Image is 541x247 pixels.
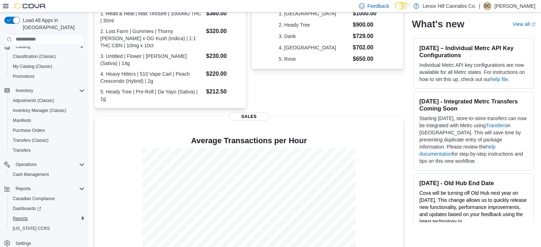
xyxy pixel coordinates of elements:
span: Purchase Orders [10,126,85,135]
button: Transfers [7,145,87,155]
a: My Catalog (Classic) [10,62,55,71]
span: Catalog [16,44,30,49]
span: Dashboards [13,206,41,211]
span: Transfers (Classic) [10,136,85,145]
dt: 3. Untitled | Flower | [PERSON_NAME] (Sativa) | 14g [100,53,203,67]
span: Canadian Compliance [10,194,85,203]
a: help documentation [419,144,495,157]
a: Transfers [10,146,33,155]
button: Cash Management [7,170,87,179]
button: Adjustments (Classic) [7,96,87,106]
svg: External link [531,22,535,27]
span: Washington CCRS [10,224,85,233]
a: Reports [10,214,31,223]
span: Catalog [13,42,85,51]
button: Reports [1,184,87,194]
h3: [DATE] - Integrated Metrc Transfers Coming Soon [419,98,528,112]
span: Promotions [13,74,35,79]
p: | [479,2,480,10]
a: Cash Management [10,170,52,179]
dt: 2. Heady Tree [279,21,350,28]
button: Manifests [7,116,87,125]
h3: [DATE] – Individual Metrc API Key Configurations [419,44,528,59]
a: View allExternal link [513,21,535,27]
button: Canadian Compliance [7,194,87,204]
button: Catalog [1,42,87,52]
span: Cash Management [13,172,49,177]
a: Adjustments (Classic) [10,96,57,105]
dt: 4. [GEOGRAPHIC_DATA] [279,44,350,51]
span: Manifests [10,116,85,125]
dt: 3. Dank [279,33,350,40]
span: Transfers [10,146,85,155]
h3: [DATE] - Old Hub End Date [419,179,528,187]
h4: Average Transactions per Hour [100,136,398,145]
dd: $320.00 [206,27,240,36]
span: Operations [13,160,85,169]
div: Dominick Cuffaro [483,2,492,10]
dd: $1000.00 [353,9,377,18]
button: Promotions [7,71,87,81]
button: Inventory [1,86,87,96]
button: Catalog [13,42,33,51]
button: Purchase Orders [7,125,87,135]
button: Operations [1,160,87,170]
span: Dashboards [10,204,85,213]
a: Canadian Compliance [10,194,58,203]
span: Canadian Compliance [13,196,55,202]
a: Dashboards [10,204,44,213]
p: Starting [DATE], store-to-store transfers can now be integrated with Metrc using in [GEOGRAPHIC_D... [419,115,528,165]
span: Cash Management [10,170,85,179]
span: Adjustments (Classic) [13,98,54,103]
dd: $220.00 [206,70,240,78]
a: Manifests [10,116,34,125]
span: [US_STATE] CCRS [13,226,50,231]
span: Manifests [13,118,31,123]
dt: 4. Heavy Hitters | 510 Vape Cart | Peach Crescendo (Hybrid) | 2g [100,70,203,85]
span: Classification (Classic) [13,54,56,59]
span: Inventory Manager (Classic) [10,106,85,115]
dt: 5. Rove [279,55,350,63]
a: Classification (Classic) [10,52,59,61]
input: Dark Mode [395,2,410,10]
button: Transfers (Classic) [7,135,87,145]
dd: $702.00 [353,43,377,52]
a: Dashboards [7,204,87,214]
button: Reports [7,214,87,224]
a: Transfers [486,123,507,128]
dd: $360.00 [206,9,240,18]
button: [US_STATE] CCRS [7,224,87,233]
span: Settings [16,241,31,246]
p: Lenox Hill Cannabis Co. [423,2,476,10]
dd: $729.00 [353,32,377,41]
a: [US_STATE] CCRS [10,224,53,233]
dt: 2. Lost Farm | Gummies | Thorny [PERSON_NAME] x OG Kush (Indica) | 1:1 THC:CBN | 10mg x 10ct [100,28,203,49]
a: Promotions [10,72,37,81]
span: Sales [229,112,269,121]
p: [PERSON_NAME] [494,2,535,10]
span: Classification (Classic) [10,52,85,61]
dt: 1. [GEOGRAPHIC_DATA] [279,10,350,17]
span: Transfers [13,147,31,153]
span: Inventory [16,88,33,93]
button: My Catalog (Classic) [7,61,87,71]
span: My Catalog (Classic) [10,62,85,71]
dd: $650.00 [353,55,377,63]
span: Reports [13,216,28,221]
h2: What's new [412,18,464,30]
button: Reports [13,184,33,193]
dt: 1. Head & Heal | Max Tincture | 1000MG THC | 30ml [100,10,203,24]
span: Inventory Manager (Classic) [13,108,66,113]
span: Purchase Orders [13,128,45,133]
dd: $900.00 [353,21,377,29]
dt: 5. Heady Tree | Pre-Roll | Da Yayo (Sativa) | 1g [100,88,203,102]
button: Inventory Manager (Classic) [7,106,87,116]
a: Inventory Manager (Classic) [10,106,69,115]
button: Operations [13,160,39,169]
span: Load All Apps in [GEOGRAPHIC_DATA] [20,17,85,31]
span: Feedback [367,2,389,10]
span: My Catalog (Classic) [13,64,52,69]
dd: $230.00 [206,52,240,60]
a: Purchase Orders [10,126,48,135]
span: Adjustments (Classic) [10,96,85,105]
